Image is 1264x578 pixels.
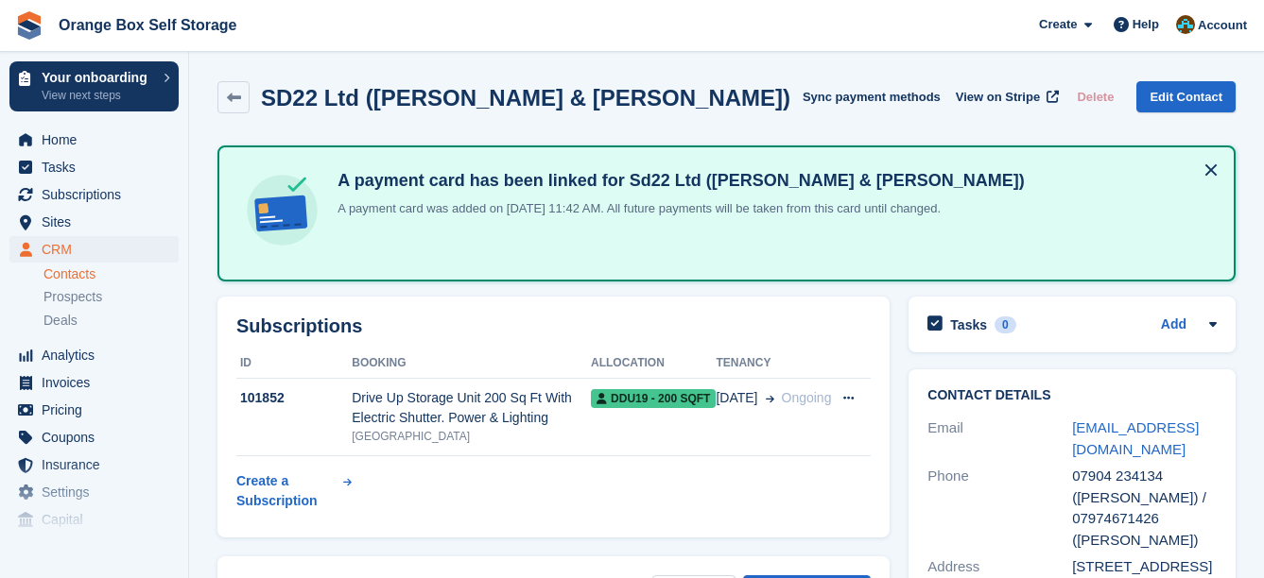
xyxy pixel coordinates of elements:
h2: Tasks [950,316,987,333]
span: Settings [42,479,155,505]
span: CRM [42,236,155,263]
div: Create a Subscription [236,471,339,511]
div: Email [927,417,1072,460]
a: menu [9,479,179,505]
div: 07904 234134 ([PERSON_NAME]) / 07974671426 ([PERSON_NAME]) [1072,466,1217,551]
span: Pricing [42,397,155,423]
a: menu [9,397,179,423]
a: Add [1161,314,1186,336]
button: Delete [1069,81,1121,112]
a: Edit Contact [1136,81,1236,112]
th: ID [236,348,352,379]
span: Subscriptions [42,181,155,208]
span: Invoices [42,369,155,396]
a: Deals [43,311,179,331]
a: menu [9,154,179,180]
div: 0 [995,316,1016,333]
span: Home [42,127,155,153]
span: Tasks [42,154,155,180]
a: Prospects [43,287,179,307]
span: Insurance [42,451,155,478]
a: Contacts [43,265,179,283]
h2: Subscriptions [236,315,871,337]
a: menu [9,342,179,368]
h2: SD22 Ltd ([PERSON_NAME] & [PERSON_NAME]) [261,85,790,110]
div: [GEOGRAPHIC_DATA] [352,428,591,445]
span: Sites [42,209,155,235]
span: Account [1198,16,1247,35]
h4: A payment card has been linked for Sd22 Ltd ([PERSON_NAME] & [PERSON_NAME]) [330,170,1024,192]
span: Prospects [43,288,102,306]
p: A payment card was added on [DATE] 11:42 AM. All future payments will be taken from this card unt... [330,199,992,218]
a: [EMAIL_ADDRESS][DOMAIN_NAME] [1072,419,1199,457]
p: Your onboarding [42,71,154,84]
span: [DATE] [716,388,757,408]
div: Drive Up Storage Unit 200 Sq Ft With Electric Shutter. Power & Lighting [352,388,591,428]
span: Coupons [42,424,155,450]
a: View on Stripe [948,81,1063,112]
span: Ongoing [782,390,832,405]
th: Booking [352,348,591,379]
div: [STREET_ADDRESS] [1072,556,1217,578]
img: Mike [1176,15,1195,34]
a: Orange Box Self Storage [51,9,245,41]
a: menu [9,451,179,478]
div: 101852 [236,388,352,408]
span: Create [1039,15,1077,34]
span: Help [1133,15,1159,34]
th: Tenancy [716,348,831,379]
h2: Contact Details [927,388,1217,403]
span: Capital [42,506,155,533]
a: menu [9,506,179,533]
p: View next steps [42,87,154,104]
span: DDU19 - 200 SQFT [591,389,716,408]
a: menu [9,181,179,208]
th: Allocation [591,348,716,379]
span: Analytics [42,342,155,368]
a: menu [9,424,179,450]
img: stora-icon-8386f47178a22dfd0bd8f6a31ec36ba5ce8667c1dd55bd0f319d3a0aa187defe.svg [15,11,43,40]
a: menu [9,369,179,396]
img: card-linked-ebf98d0992dc2aeb22e95c0e3c79077019eb2392cfd83c6a337811c24bc77127.svg [242,170,322,250]
button: Sync payment methods [803,81,941,112]
a: menu [9,236,179,263]
a: menu [9,127,179,153]
a: Your onboarding View next steps [9,61,179,111]
div: Phone [927,466,1072,551]
a: menu [9,209,179,235]
span: Deals [43,312,78,330]
span: View on Stripe [956,88,1040,107]
a: Create a Subscription [236,464,352,518]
